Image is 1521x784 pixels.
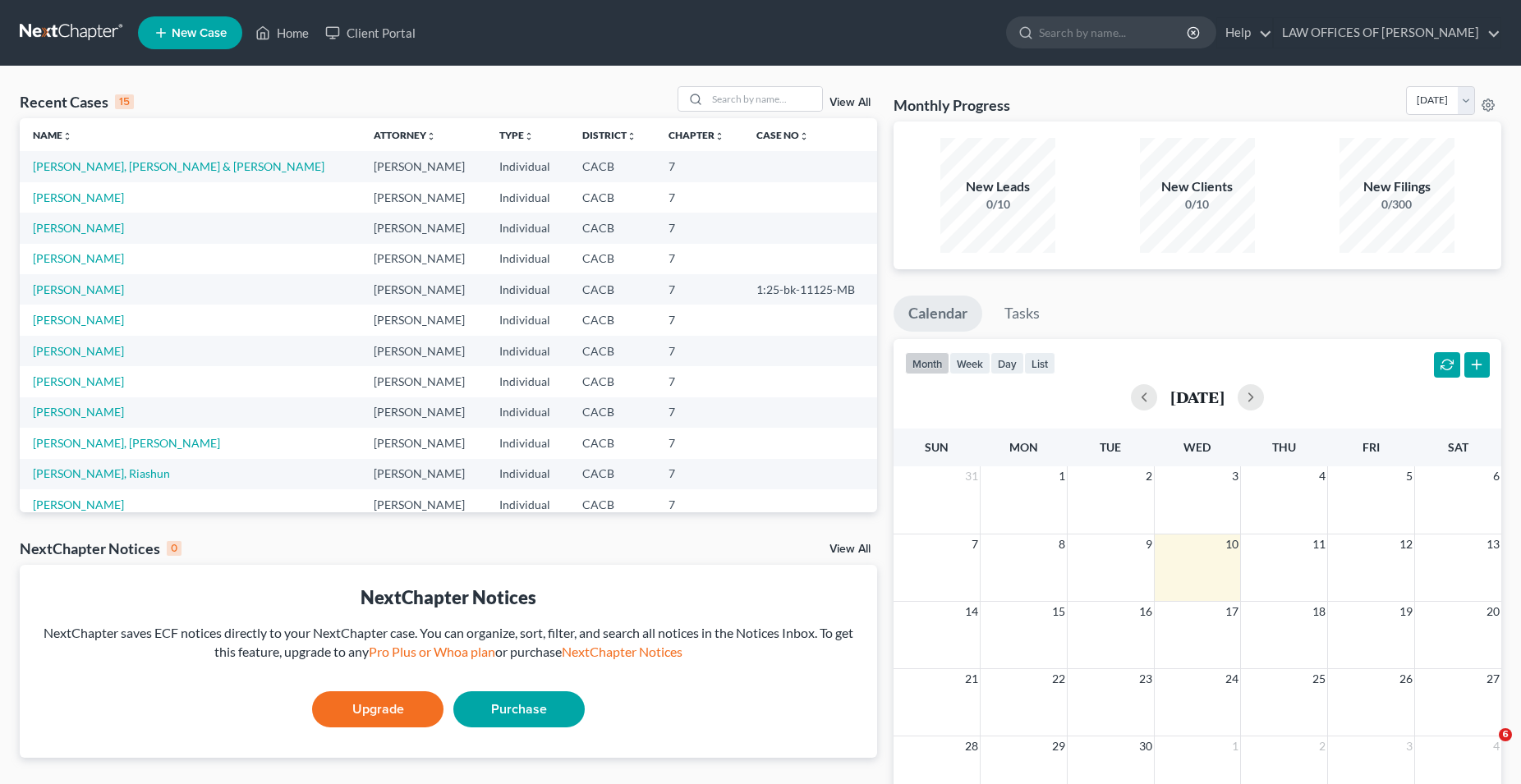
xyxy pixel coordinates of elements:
td: CACB [569,397,655,428]
div: New Clients [1140,177,1255,196]
a: [PERSON_NAME], Riashun [33,466,170,480]
span: Wed [1183,440,1211,454]
span: 11 [1311,534,1327,554]
td: [PERSON_NAME] [361,182,486,213]
td: [PERSON_NAME] [361,336,486,366]
i: unfold_more [627,131,636,141]
iframe: Intercom live chat [1465,728,1505,768]
a: [PERSON_NAME] [33,497,124,511]
td: [PERSON_NAME] [361,397,486,428]
td: Individual [486,244,569,274]
a: Nameunfold_more [33,129,72,141]
i: unfold_more [799,131,809,141]
span: 24 [1224,669,1240,689]
td: [PERSON_NAME] [361,274,486,305]
span: 26 [1398,669,1414,689]
a: [PERSON_NAME] [33,190,124,204]
span: 19 [1398,602,1414,621]
a: Chapterunfold_more [669,129,724,141]
a: Upgrade [312,691,443,727]
a: Pro Plus or Whoa plan [369,644,495,659]
span: 16 [1137,602,1154,621]
td: CACB [569,151,655,181]
td: [PERSON_NAME] [361,213,486,243]
span: 25 [1311,669,1327,689]
td: Individual [486,274,569,305]
span: 6 [1491,466,1501,486]
td: 7 [655,305,743,335]
h3: Monthly Progress [894,95,1010,115]
td: [PERSON_NAME] [361,244,486,274]
div: NextChapter saves ECF notices directly to your NextChapter case. You can organize, sort, filter, ... [33,624,864,662]
a: View All [829,543,871,555]
span: 8 [1057,534,1067,554]
span: 30 [1137,736,1154,756]
a: [PERSON_NAME] [33,344,124,358]
h2: [DATE] [1170,388,1225,406]
td: 1:25-bk-11125-MB [743,274,877,305]
span: Mon [1009,440,1038,454]
span: 3 [1230,466,1240,486]
td: Individual [486,213,569,243]
a: View All [829,97,871,108]
span: 2 [1317,736,1327,756]
span: 17 [1224,602,1240,621]
span: 29 [1050,736,1067,756]
td: Individual [486,336,569,366]
a: Home [247,18,317,48]
div: 0 [167,541,182,556]
td: 7 [655,489,743,520]
span: 1 [1230,736,1240,756]
td: Individual [486,182,569,213]
span: 12 [1398,534,1414,554]
td: 7 [655,428,743,458]
a: [PERSON_NAME] [33,221,124,235]
td: CACB [569,182,655,213]
button: list [1024,352,1055,374]
td: Individual [486,489,569,520]
span: 2 [1144,466,1154,486]
a: [PERSON_NAME] [33,282,124,296]
input: Search by name... [707,87,822,111]
td: Individual [486,366,569,397]
td: 7 [655,213,743,243]
a: [PERSON_NAME] [33,251,124,265]
td: Individual [486,428,569,458]
td: CACB [569,213,655,243]
span: 31 [963,466,980,486]
td: CACB [569,244,655,274]
div: NextChapter Notices [20,539,182,558]
span: Tue [1100,440,1121,454]
span: 23 [1137,669,1154,689]
div: NextChapter Notices [33,585,864,610]
div: 15 [115,94,134,109]
button: month [905,352,949,374]
div: 0/10 [1140,196,1255,213]
span: Fri [1362,440,1380,454]
td: 7 [655,274,743,305]
td: Individual [486,459,569,489]
a: [PERSON_NAME], [PERSON_NAME] [33,436,220,450]
span: Thu [1272,440,1296,454]
span: Sat [1448,440,1468,454]
input: Search by name... [1039,17,1189,48]
a: [PERSON_NAME], [PERSON_NAME] & [PERSON_NAME] [33,159,324,173]
span: New Case [172,27,227,39]
span: 5 [1404,466,1414,486]
span: 3 [1404,736,1414,756]
td: [PERSON_NAME] [361,428,486,458]
span: 22 [1050,669,1067,689]
div: Recent Cases [20,92,134,112]
i: unfold_more [426,131,436,141]
span: 4 [1317,466,1327,486]
span: 20 [1485,602,1501,621]
span: 6 [1499,728,1512,741]
td: [PERSON_NAME] [361,305,486,335]
span: 9 [1144,534,1154,554]
td: [PERSON_NAME] [361,459,486,489]
a: LAW OFFICES OF [PERSON_NAME] [1274,18,1500,48]
button: week [949,352,990,374]
td: 7 [655,336,743,366]
td: CACB [569,366,655,397]
i: unfold_more [62,131,72,141]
